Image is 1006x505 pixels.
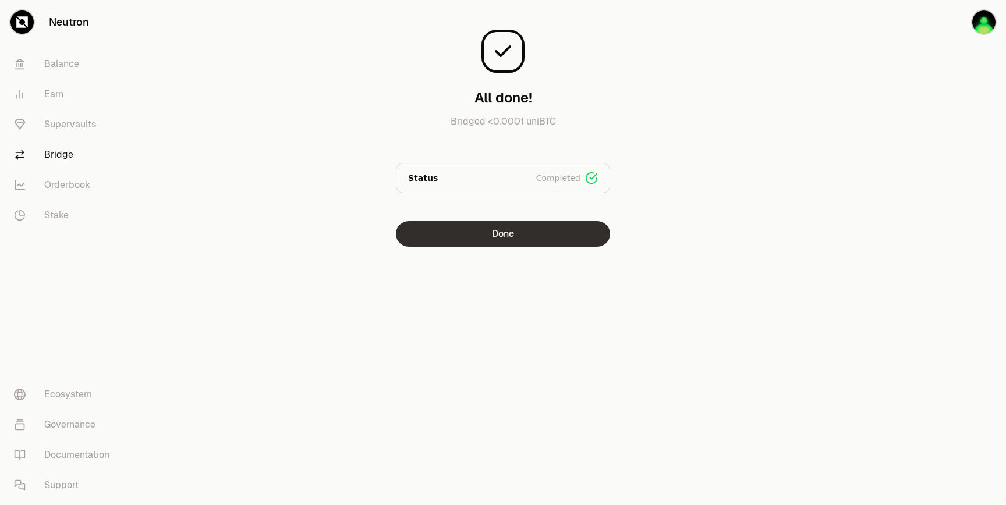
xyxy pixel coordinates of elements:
[5,140,126,170] a: Bridge
[474,88,532,107] h3: All done!
[396,221,610,247] button: Done
[536,172,580,184] span: Completed
[5,49,126,79] a: Balance
[5,440,126,470] a: Documentation
[5,170,126,200] a: Orderbook
[972,10,996,34] img: QA
[5,109,126,140] a: Supervaults
[5,470,126,500] a: Support
[5,79,126,109] a: Earn
[5,410,126,440] a: Governance
[408,172,438,184] p: Status
[5,379,126,410] a: Ecosystem
[5,200,126,230] a: Stake
[396,115,610,143] p: Bridged <0.0001 uniBTC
